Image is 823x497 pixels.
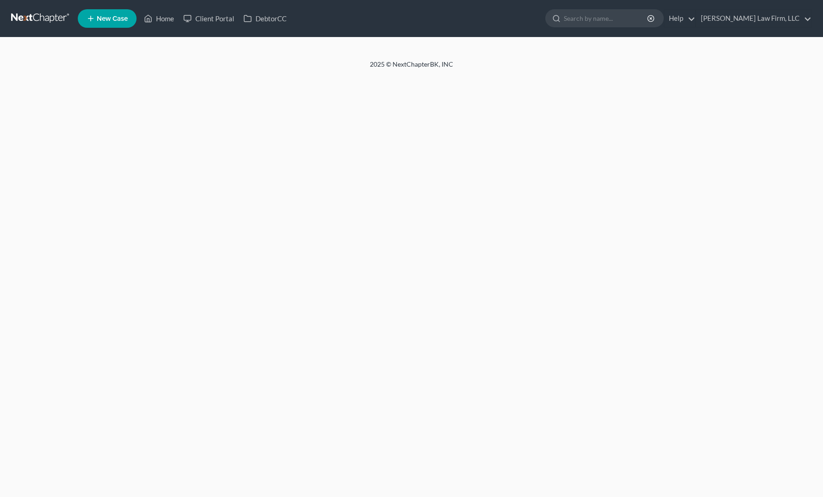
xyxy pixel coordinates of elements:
[148,60,675,76] div: 2025 © NextChapterBK, INC
[139,10,179,27] a: Home
[239,10,291,27] a: DebtorCC
[564,10,648,27] input: Search by name...
[97,15,128,22] span: New Case
[696,10,811,27] a: [PERSON_NAME] Law Firm, LLC
[179,10,239,27] a: Client Portal
[664,10,695,27] a: Help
